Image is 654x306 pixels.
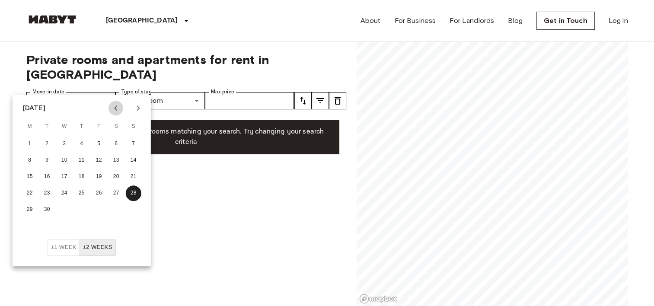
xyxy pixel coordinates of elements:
[360,16,381,26] a: About
[91,118,107,135] span: Friday
[40,127,332,147] p: Unfortunately there are no free rooms matching your search. Try changing your search criteria
[126,185,141,201] button: 28
[48,239,116,256] div: Move In Flexibility
[450,16,494,26] a: For Landlords
[126,169,141,185] button: 21
[74,153,89,168] button: 11
[536,12,595,30] a: Get in Touch
[106,16,178,26] p: [GEOGRAPHIC_DATA]
[312,92,329,109] button: tune
[39,169,55,185] button: 16
[22,118,38,135] span: Monday
[57,169,72,185] button: 17
[108,101,123,115] button: Previous month
[57,153,72,168] button: 10
[39,136,55,152] button: 2
[108,118,124,135] span: Saturday
[115,92,205,109] div: SharedRoom
[508,16,523,26] a: Blog
[108,169,124,185] button: 20
[74,185,89,201] button: 25
[126,153,141,168] button: 14
[80,239,116,256] button: ±2 weeks
[26,52,346,82] span: Private rooms and apartments for rent in [GEOGRAPHIC_DATA]
[39,185,55,201] button: 23
[121,88,152,96] label: Type of stay
[39,153,55,168] button: 9
[126,118,141,135] span: Sunday
[22,202,38,217] button: 29
[22,136,38,152] button: 1
[91,185,107,201] button: 26
[26,15,78,24] img: Habyt
[74,169,89,185] button: 18
[329,92,346,109] button: tune
[294,92,312,109] button: tune
[22,169,38,185] button: 15
[108,153,124,168] button: 13
[74,136,89,152] button: 4
[39,118,55,135] span: Tuesday
[74,118,89,135] span: Thursday
[91,169,107,185] button: 19
[108,185,124,201] button: 27
[126,136,141,152] button: 7
[609,16,628,26] a: Log in
[23,103,45,113] div: [DATE]
[48,239,80,256] button: ±1 week
[57,185,72,201] button: 24
[91,136,107,152] button: 5
[211,88,234,96] label: Max price
[39,202,55,217] button: 30
[32,88,64,96] label: Move-in date
[57,118,72,135] span: Wednesday
[394,16,436,26] a: For Business
[22,185,38,201] button: 22
[91,153,107,168] button: 12
[131,101,146,115] button: Next month
[57,136,72,152] button: 3
[22,153,38,168] button: 8
[359,294,397,304] a: Mapbox logo
[108,136,124,152] button: 6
